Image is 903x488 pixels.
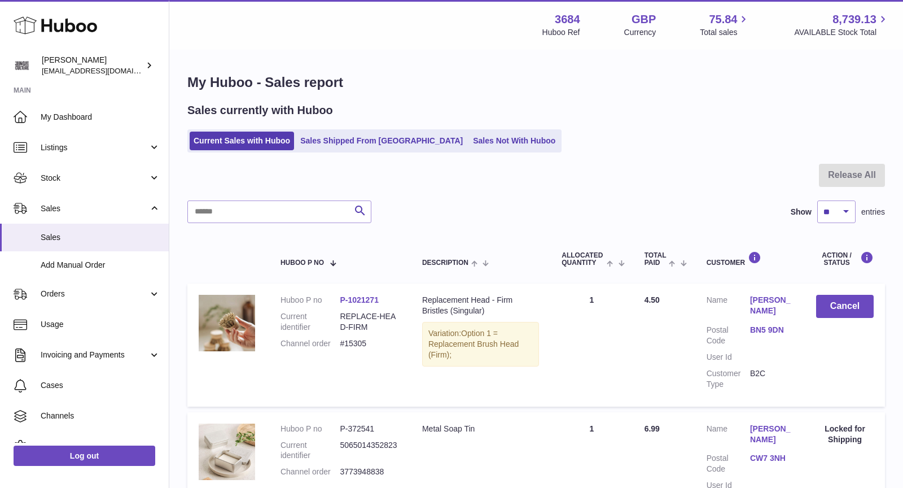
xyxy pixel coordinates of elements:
a: BN5 9DN [750,325,794,335]
span: 8,739.13 [832,12,876,27]
span: Orders [41,289,148,299]
button: Cancel [816,295,874,318]
a: Log out [14,446,155,466]
span: My Dashboard [41,112,160,123]
dt: Customer Type [707,368,750,390]
a: Current Sales with Huboo [190,132,294,150]
span: Usage [41,319,160,330]
span: Stock [41,173,148,184]
div: Metal Soap Tin [422,424,539,434]
div: Customer [707,251,794,267]
dt: Postal Code [707,453,750,474]
span: Add Manual Order [41,260,160,271]
strong: 3684 [555,12,580,27]
span: 6.99 [645,424,660,433]
div: Currency [624,27,656,38]
dt: Huboo P no [280,295,340,306]
dt: Huboo P no [280,424,340,434]
img: theinternationalventure@gmail.com [14,57,30,74]
a: [PERSON_NAME] [750,295,794,316]
span: Total paid [645,252,667,267]
a: Sales Not With Huboo [469,132,559,150]
label: Show [791,207,812,217]
span: Cases [41,380,160,391]
dd: 3773948838 [340,467,400,477]
span: Settings [41,441,160,452]
a: [PERSON_NAME] [750,424,794,445]
span: entries [861,207,885,217]
a: CW7 3NH [750,453,794,464]
div: [PERSON_NAME] [42,55,143,76]
h1: My Huboo - Sales report [187,73,885,91]
span: Invoicing and Payments [41,350,148,360]
div: Variation: [422,322,539,367]
dt: User Id [707,352,750,363]
div: Action / Status [816,251,874,267]
span: AVAILABLE Stock Total [794,27,889,38]
dt: Postal Code [707,325,750,346]
dt: Channel order [280,338,340,349]
span: Listings [41,142,148,153]
dd: P-372541 [340,424,400,434]
span: Description [422,259,468,267]
dt: Current identifier [280,440,340,461]
img: 36841753437727.jpg [199,295,255,351]
a: Sales Shipped From [GEOGRAPHIC_DATA] [296,132,467,150]
h2: Sales currently with Huboo [187,103,333,118]
span: Option 1 = Replacement Brush Head (Firm); [428,329,519,359]
a: P-1021271 [340,295,379,304]
a: 8,739.13 AVAILABLE Stock Total [794,12,889,38]
dt: Name [707,424,750,448]
a: 75.84 Total sales [700,12,750,38]
span: Huboo P no [280,259,324,267]
span: Total sales [700,27,750,38]
span: Sales [41,232,160,243]
span: ALLOCATED Quantity [562,252,604,267]
img: 36841753442420.jpg [199,424,255,480]
span: 4.50 [645,295,660,304]
dd: REPLACE-HEAD-FIRM [340,311,400,333]
div: Locked for Shipping [816,424,874,445]
dt: Current identifier [280,311,340,333]
div: Replacement Head - Firm Bristles (Singular) [422,295,539,316]
dd: B2C [750,368,794,390]
span: [EMAIL_ADDRESS][DOMAIN_NAME] [42,66,166,75]
dd: #15305 [340,338,400,349]
div: Huboo Ref [542,27,580,38]
td: 1 [550,284,633,406]
span: Sales [41,203,148,214]
dt: Channel order [280,467,340,477]
strong: GBP [632,12,656,27]
span: 75.84 [709,12,737,27]
dt: Name [707,295,750,319]
span: Channels [41,411,160,421]
dd: 5065014352823 [340,440,400,461]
